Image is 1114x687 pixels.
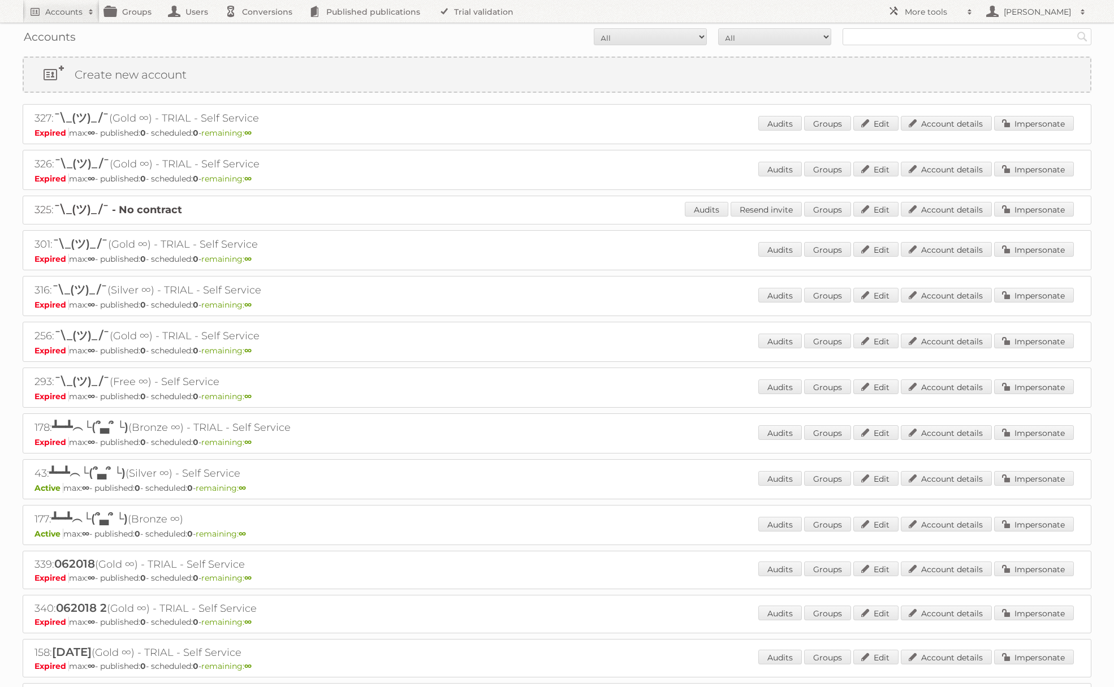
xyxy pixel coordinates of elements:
strong: 0 [140,345,146,356]
strong: 0 [140,300,146,310]
strong: ∞ [88,391,95,401]
a: Audits [685,202,728,217]
a: Edit [853,116,899,131]
a: Impersonate [994,242,1074,257]
a: Audits [758,242,802,257]
strong: ∞ [239,483,246,493]
strong: ∞ [88,174,95,184]
strong: ∞ [88,300,95,310]
strong: 0 [135,529,140,539]
a: Account details [901,334,992,348]
h2: [PERSON_NAME] [1001,6,1074,18]
a: Impersonate [994,162,1074,176]
strong: 0 [187,529,193,539]
a: Groups [804,162,851,176]
p: max: - published: - scheduled: - [34,661,1080,671]
a: Edit [853,202,899,217]
p: max: - published: - scheduled: - [34,573,1080,583]
a: Audits [758,650,802,664]
a: Account details [901,561,992,576]
span: ¯\_(ツ)_/¯ [52,283,107,296]
span: Expired [34,661,69,671]
strong: 0 [140,391,146,401]
a: Audits [758,116,802,131]
a: Impersonate [994,334,1074,348]
strong: ∞ [88,661,95,671]
a: Edit [853,561,899,576]
a: Account details [901,288,992,303]
span: ¯\_(ツ)_/¯ [54,374,110,388]
span: Active [34,529,63,539]
strong: ∞ [239,529,246,539]
strong: 0 [193,254,198,264]
strong: 0 [193,345,198,356]
strong: ∞ [82,529,89,539]
a: Impersonate [994,517,1074,532]
a: Impersonate [994,288,1074,303]
p: max: - published: - scheduled: - [34,437,1080,447]
p: max: - published: - scheduled: - [34,391,1080,401]
a: Account details [901,471,992,486]
a: Account details [901,202,992,217]
a: Audits [758,425,802,440]
p: max: - published: - scheduled: - [34,128,1080,138]
a: Edit [853,650,899,664]
a: Groups [804,517,851,532]
strong: ∞ [88,573,95,583]
a: Impersonate [994,116,1074,131]
span: Expired [34,437,69,447]
strong: 0 [135,483,140,493]
span: ¯\_(ツ)_/¯ [54,111,109,124]
a: Audits [758,288,802,303]
a: Edit [853,242,899,257]
strong: 0 [140,661,146,671]
h2: 293: (Free ∞) - Self Service [34,374,430,390]
p: max: - published: - scheduled: - [34,174,1080,184]
span: remaining: [196,483,246,493]
a: Impersonate [994,650,1074,664]
a: Account details [901,242,992,257]
h2: Accounts [45,6,83,18]
span: ¯\_(ツ)_/¯ [53,237,108,250]
strong: 0 [193,661,198,671]
strong: 0 [140,128,146,138]
a: Edit [853,379,899,394]
a: Edit [853,471,899,486]
span: Expired [34,300,69,310]
h2: 178: (Bronze ∞) - TRIAL - Self Service [34,420,430,436]
a: Groups [804,242,851,257]
strong: 0 [140,617,146,627]
strong: 0 [193,174,198,184]
strong: ∞ [244,573,252,583]
a: Groups [804,606,851,620]
span: Expired [34,345,69,356]
strong: ∞ [88,128,95,138]
span: remaining: [201,300,252,310]
strong: 0 [140,174,146,184]
span: ¯\_(ツ)_/¯ [54,202,109,216]
strong: ∞ [244,391,252,401]
a: Impersonate [994,425,1074,440]
strong: ∞ [88,254,95,264]
span: ¯\_(ツ)_/¯ [54,329,110,342]
a: Edit [853,288,899,303]
span: remaining: [201,391,252,401]
a: Audits [758,379,802,394]
span: Expired [34,617,69,627]
strong: ∞ [244,254,252,264]
span: remaining: [201,437,252,447]
strong: 0 [140,437,146,447]
span: Expired [34,254,69,264]
strong: 0 [193,300,198,310]
a: Account details [901,425,992,440]
strong: ∞ [244,345,252,356]
span: Expired [34,573,69,583]
a: Audits [758,606,802,620]
h2: 340: (Gold ∞) - TRIAL - Self Service [34,601,430,616]
strong: - No contract [112,204,182,216]
span: remaining: [201,661,252,671]
strong: ∞ [244,661,252,671]
strong: 0 [187,483,193,493]
a: Account details [901,379,992,394]
h2: 316: (Silver ∞) - TRIAL - Self Service [34,282,430,299]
